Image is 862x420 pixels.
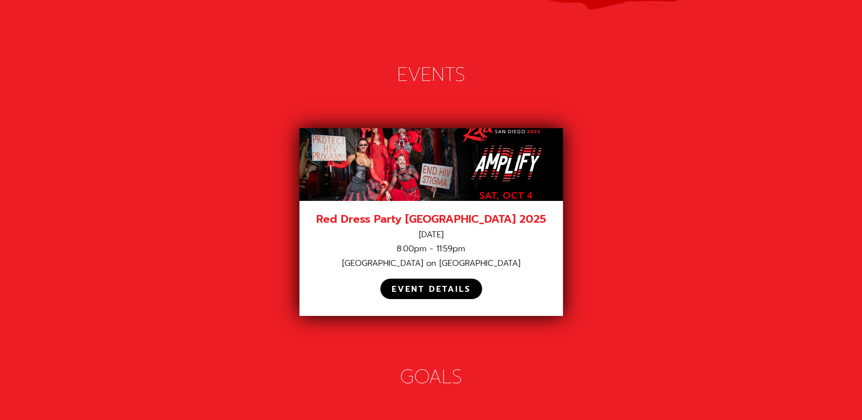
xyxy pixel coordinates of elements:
div: 8:00pm - 11:59pm [311,244,552,254]
div: GOALS [149,365,713,390]
div: EVENTS [149,62,713,87]
div: Red Dress Party [GEOGRAPHIC_DATA] 2025 [311,212,552,226]
div: [GEOGRAPHIC_DATA] on [GEOGRAPHIC_DATA] [311,258,552,269]
a: Red Dress Party [GEOGRAPHIC_DATA] 2025[DATE]8:00pm - 11:59pm[GEOGRAPHIC_DATA] on [GEOGRAPHIC_DATA... [299,128,563,316]
div: EVENT DETAILS [392,284,471,295]
div: [DATE] [311,230,552,240]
